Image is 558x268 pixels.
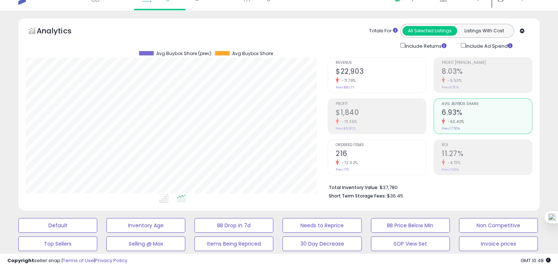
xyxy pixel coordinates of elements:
[455,41,524,50] div: Include Ad Spend
[156,51,211,56] span: Avg Buybox Share (prev)
[95,257,127,264] a: Privacy Policy
[442,61,532,65] span: Profit [PERSON_NAME]
[106,236,185,251] button: Selling @ Max
[18,218,97,233] button: Default
[371,236,450,251] button: SOP View Set
[459,236,538,251] button: Invoice prices
[521,257,551,264] span: 2025-10-13 10:48 GMT
[336,126,355,131] small: Prev: $6,903
[329,184,379,191] b: Total Inventory Value:
[371,218,450,233] button: BB Price Below Min
[336,143,426,147] span: Ordered Items
[442,143,532,147] span: ROI
[457,26,511,36] button: Listings With Cost
[442,167,459,172] small: Prev: 11.83%
[194,218,273,233] button: BB Drop in 7d
[442,149,532,159] h2: 11.27%
[369,28,398,35] div: Totals For
[194,236,273,251] button: Items Being Repriced
[329,182,527,191] li: $37,780
[336,85,354,90] small: Prev: $81,177
[442,67,532,77] h2: 8.03%
[445,160,460,166] small: -4.73%
[442,102,532,106] span: Avg. Buybox Share
[442,108,532,118] h2: 6.93%
[339,160,358,166] small: -72.02%
[387,192,403,199] span: $36.45
[442,126,460,131] small: Prev: 17.50%
[395,41,455,50] div: Include Returns
[37,26,86,38] h5: Analytics
[339,119,357,124] small: -73.35%
[336,102,426,106] span: Profit
[232,51,273,56] span: Avg Buybox Share
[336,61,426,65] span: Revenue
[339,78,356,83] small: -71.79%
[282,218,361,233] button: Needs to Reprice
[445,119,464,124] small: -60.40%
[18,236,97,251] button: Top Sellers
[106,218,185,233] button: Inventory Age
[63,257,94,264] a: Terms of Use
[336,149,426,159] h2: 216
[459,218,538,233] button: Non Competitive
[336,67,426,77] h2: $22,903
[548,213,556,221] img: one_i.png
[282,236,361,251] button: 30 Day Decrease
[7,257,127,264] div: seller snap | |
[7,257,34,264] strong: Copyright
[402,26,457,36] button: All Selected Listings
[442,85,459,90] small: Prev: 8.50%
[329,193,386,199] b: Short Term Storage Fees:
[336,108,426,118] h2: $1,840
[445,78,462,83] small: -5.53%
[336,167,349,172] small: Prev: 772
